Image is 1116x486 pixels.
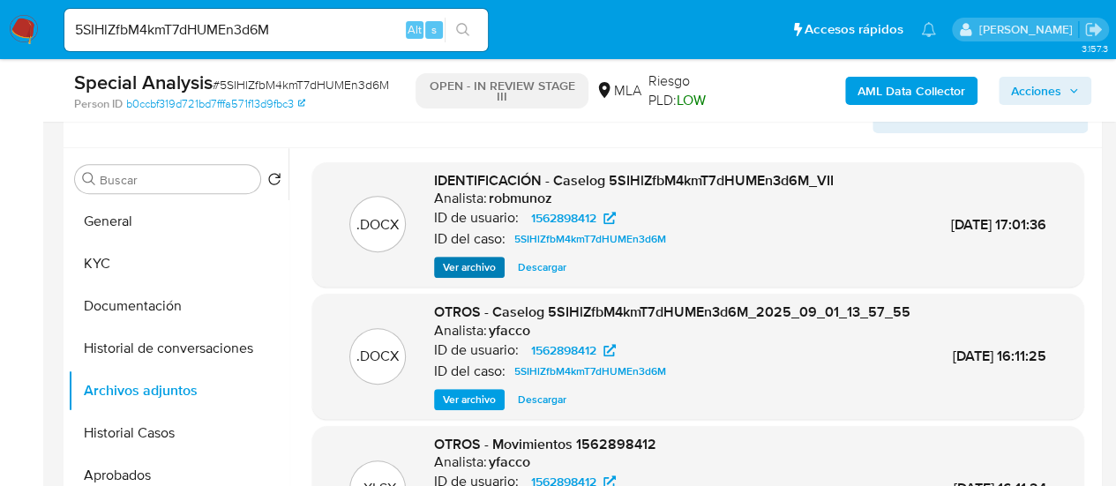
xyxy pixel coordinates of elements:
[443,258,496,276] span: Ver archivo
[1081,41,1107,56] span: 3.157.3
[514,361,666,382] span: 5SIHlZfbM4kmT7dHUMEn3d6M
[100,172,253,188] input: Buscar
[434,453,487,471] p: Analista:
[434,230,506,248] p: ID del caso:
[356,347,399,366] p: .DOCX
[68,200,288,243] button: General
[531,340,596,361] span: 1562898412
[514,228,666,250] span: 5SIHlZfbM4kmT7dHUMEn3d6M
[74,96,123,112] b: Person ID
[845,77,977,105] button: AML Data Collector
[434,434,656,454] span: OTROS - Movimientos 1562898412
[509,257,575,278] button: Descargar
[68,327,288,370] button: Historial de conversaciones
[434,190,487,207] p: Analista:
[489,322,530,340] h6: yfacco
[951,214,1046,235] span: [DATE] 17:01:36
[434,209,519,227] p: ID de usuario:
[434,322,487,340] p: Analista:
[434,389,505,410] button: Ver archivo
[489,453,530,471] h6: yfacco
[126,96,305,112] a: b0ccbf319d721bd7fffa571f13d9fbc3
[434,257,505,278] button: Ver archivo
[521,207,626,228] a: 1562898412
[68,370,288,412] button: Archivos adjuntos
[434,363,506,380] p: ID del caso:
[1011,77,1061,105] span: Acciones
[434,341,519,359] p: ID de usuario:
[68,412,288,454] button: Historial Casos
[267,172,281,191] button: Volver al orden por defecto
[509,389,575,410] button: Descargar
[648,71,750,109] span: Riesgo PLD:
[434,302,910,322] span: OTROS - Caselog 5SIHlZfbM4kmT7dHUMEn3d6M_2025_09_01_13_57_55
[531,207,596,228] span: 1562898412
[805,20,903,39] span: Accesos rápidos
[431,21,437,38] span: s
[518,391,566,408] span: Descargar
[999,77,1091,105] button: Acciones
[213,76,389,93] span: # 5SIHlZfbM4kmT7dHUMEn3d6M
[489,190,552,207] h6: robmunoz
[64,19,488,41] input: Buscar usuario o caso...
[676,90,705,110] span: LOW
[507,361,673,382] a: 5SIHlZfbM4kmT7dHUMEn3d6M
[978,21,1078,38] p: gabriela.sanchez@mercadolibre.com
[953,346,1046,366] span: [DATE] 16:11:25
[408,21,422,38] span: Alt
[82,172,96,186] button: Buscar
[68,285,288,327] button: Documentación
[507,228,673,250] a: 5SIHlZfbM4kmT7dHUMEn3d6M
[445,18,481,42] button: search-icon
[443,391,496,408] span: Ver archivo
[858,77,965,105] b: AML Data Collector
[68,243,288,285] button: KYC
[518,258,566,276] span: Descargar
[595,81,640,101] div: MLA
[74,68,213,96] b: Special Analysis
[356,215,399,235] p: .DOCX
[416,73,588,108] p: OPEN - IN REVIEW STAGE III
[434,170,834,191] span: IDENTIFICACIÓN - Caselog 5SIHlZfbM4kmT7dHUMEn3d6M_VII
[921,22,936,37] a: Notificaciones
[1084,20,1103,39] a: Salir
[521,340,626,361] a: 1562898412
